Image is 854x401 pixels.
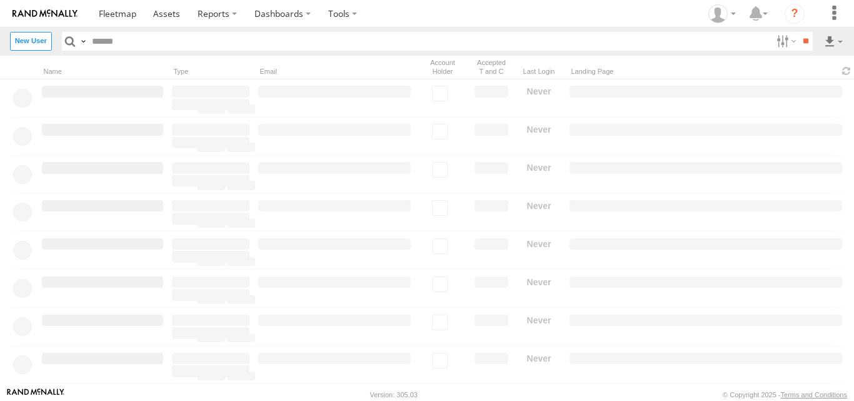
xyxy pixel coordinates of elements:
img: rand-logo.svg [13,9,78,18]
div: Has user accepted Terms and Conditions [473,57,510,78]
span: Refresh [839,65,854,77]
div: Last Login [515,66,563,78]
label: Export results as... [823,32,844,50]
div: Name [40,66,165,78]
div: Type [170,66,251,78]
div: Version: 305.03 [370,391,418,398]
div: Email [256,66,413,78]
div: Landing Page [568,66,834,78]
div: © Copyright 2025 - [723,391,847,398]
a: Terms and Conditions [781,391,847,398]
div: Account Holder [418,57,468,78]
label: Search Query [78,32,88,50]
label: Create New User [10,32,52,50]
div: Ed Pruneda [704,4,740,23]
label: Search Filter Options [771,32,798,50]
i: ? [785,4,805,24]
a: Visit our Website [7,388,64,401]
